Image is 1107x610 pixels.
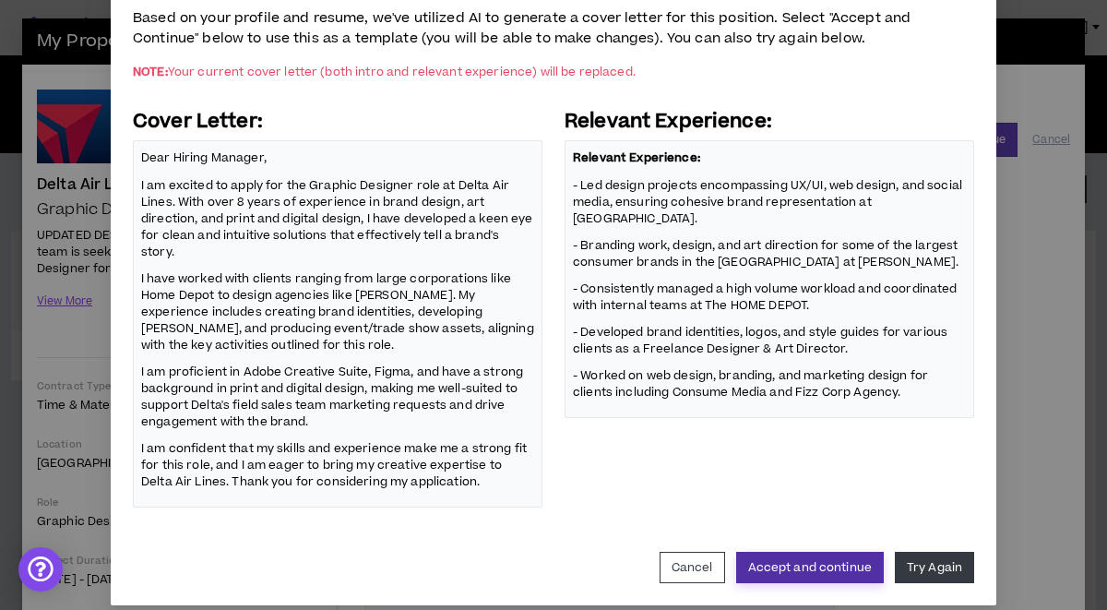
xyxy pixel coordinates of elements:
button: Accept and continue [736,552,884,583]
div: Open Intercom Messenger [18,547,63,592]
p: I am excited to apply for the Graphic Designer role at Delta Air Lines. With over 8 years of expe... [141,175,534,261]
span: NOTE: [133,64,168,80]
p: I am confident that my skills and experience make me a strong fit for this role, and I am eager t... [141,439,534,492]
p: - Developed brand identities, logos, and style guides for various clients as a Freelance Designer... [573,323,966,359]
p: I am proficient in Adobe Creative Suite, Figma, and have a strong background in print and digital... [141,362,534,431]
button: Cancel [660,552,725,583]
button: Try Again [895,552,974,583]
strong: Relevant Experience: [573,150,700,166]
p: Based on your profile and resume, we've utilized AI to generate a cover letter for this position.... [133,8,974,50]
p: Dear Hiring Manager, [141,149,534,168]
p: Cover Letter: [133,109,542,135]
p: I have worked with clients ranging from large corporations like Home Depot to design agencies lik... [141,269,534,354]
p: - Led design projects encompassing UX/UI, web design, and social media, ensuring cohesive brand r... [573,175,966,228]
p: - Consistently managed a high volume workload and coordinated with internal teams at The HOME DEPOT. [573,279,966,315]
p: Relevant Experience: [565,109,974,135]
p: - Branding work, design, and art direction for some of the largest consumer brands in the [GEOGRA... [573,235,966,271]
p: - Worked on web design, branding, and marketing design for clients including Consume Media and Fi... [573,366,966,402]
p: Your current cover letter (both intro and relevant experience) will be replaced. [133,65,974,79]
